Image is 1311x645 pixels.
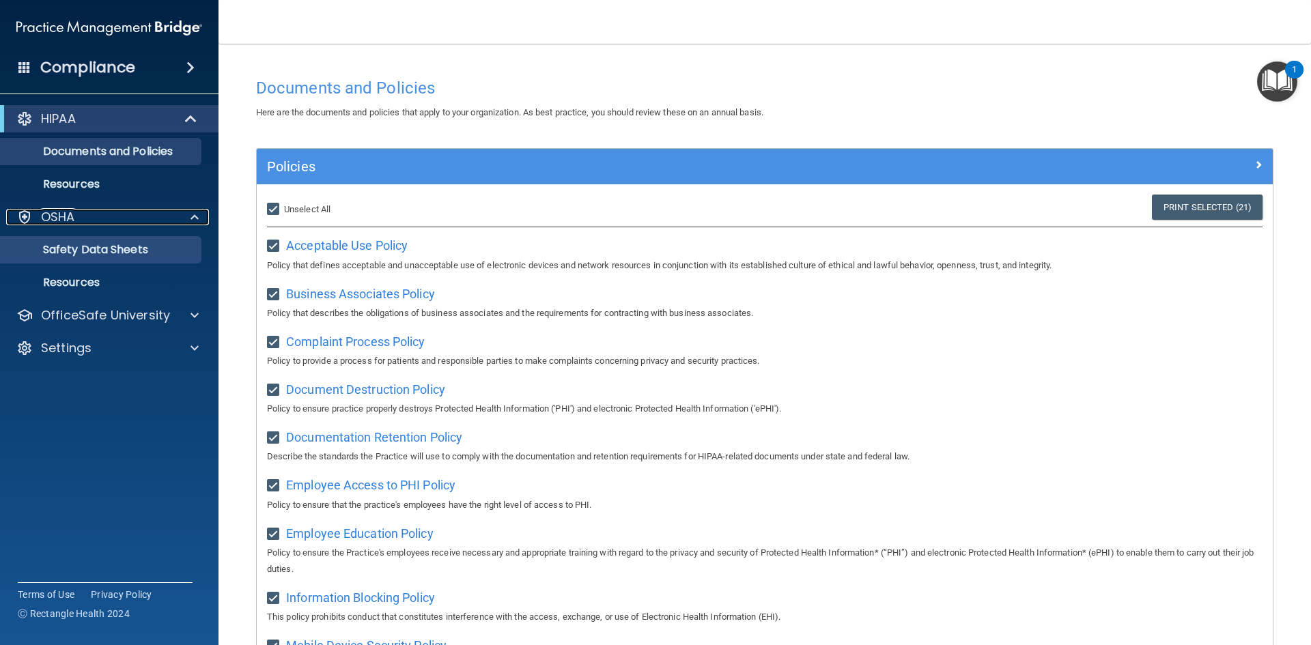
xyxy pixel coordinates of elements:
p: Resources [9,276,195,289]
img: PMB logo [16,14,202,42]
a: Privacy Policy [91,588,152,601]
p: Describe the standards the Practice will use to comply with the documentation and retention requi... [267,448,1263,465]
a: HIPAA [16,111,198,127]
span: Ⓒ Rectangle Health 2024 [18,607,130,620]
p: HIPAA [41,111,76,127]
a: Settings [16,340,199,356]
h4: Documents and Policies [256,79,1273,97]
span: Document Destruction Policy [286,382,445,397]
p: Resources [9,177,195,191]
span: Documentation Retention Policy [286,430,462,444]
p: Policy to ensure the Practice's employees receive necessary and appropriate training with regard ... [267,545,1263,577]
input: Unselect All [267,204,283,215]
a: OSHA [16,209,199,225]
p: Policy to provide a process for patients and responsible parties to make complaints concerning pr... [267,353,1263,369]
h5: Policies [267,159,1009,174]
span: Business Associates Policy [286,287,435,301]
p: Policy to ensure practice properly destroys Protected Health Information ('PHI') and electronic P... [267,401,1263,417]
p: Policy that defines acceptable and unacceptable use of electronic devices and network resources i... [267,257,1263,274]
span: Unselect All [284,204,330,214]
div: 1 [1292,70,1297,87]
a: OfficeSafe University [16,307,199,324]
span: Here are the documents and policies that apply to your organization. As best practice, you should... [256,107,763,117]
span: Employee Education Policy [286,526,434,541]
p: Documents and Policies [9,145,195,158]
a: Policies [267,156,1263,177]
p: Policy to ensure that the practice's employees have the right level of access to PHI. [267,497,1263,513]
span: Information Blocking Policy [286,590,435,605]
p: Policy that describes the obligations of business associates and the requirements for contracting... [267,305,1263,321]
p: OSHA [41,209,75,225]
span: Complaint Process Policy [286,334,425,349]
p: This policy prohibits conduct that constitutes interference with the access, exchange, or use of ... [267,609,1263,625]
a: Terms of Use [18,588,74,601]
p: OfficeSafe University [41,307,170,324]
a: Print Selected (21) [1152,195,1263,220]
button: Open Resource Center, 1 new notification [1257,61,1297,102]
span: Employee Access to PHI Policy [286,478,455,492]
span: Acceptable Use Policy [286,238,408,253]
p: Settings [41,340,91,356]
p: Safety Data Sheets [9,243,195,257]
h4: Compliance [40,58,135,77]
